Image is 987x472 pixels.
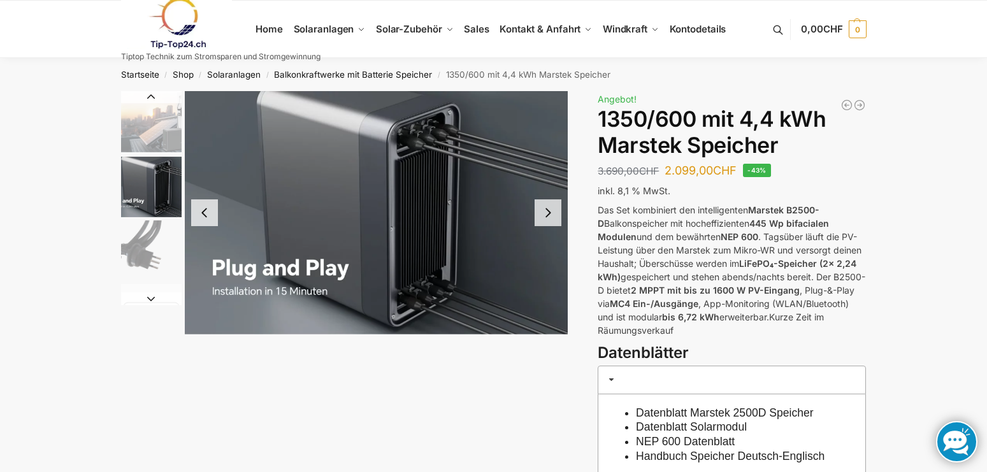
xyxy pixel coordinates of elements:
[494,1,598,58] a: Kontakt & Anfahrt
[173,69,194,80] a: Shop
[121,90,182,103] button: Previous slide
[98,58,889,91] nav: Breadcrumb
[376,23,442,35] span: Solar-Zubehör
[636,406,814,419] a: Datenblatt Marstek 2500D Speicher
[118,91,182,155] li: 1 / 9
[598,342,866,364] h3: Datenblätter
[121,284,182,345] img: ChatGPT Image 29. März 2025, 12_41_06
[185,91,568,334] img: Marstek Balkonkraftwerk
[636,420,747,433] a: Datenblatt Solarmodul
[721,231,758,242] strong: NEP 600
[191,199,218,226] button: Previous slide
[853,99,866,111] a: Flexible Solarpanels (2×240 Watt & Solar Laderegler
[801,10,866,48] a: 0,00CHF 0
[598,185,670,196] span: inkl. 8,1 % MwSt.
[500,23,580,35] span: Kontakt & Anfahrt
[664,1,731,58] a: Kontodetails
[598,203,866,337] p: Das Set kombiniert den intelligenten Balkonspeicher mit hocheffizienten und dem bewährten . Tagsü...
[840,99,853,111] a: Steckerkraftwerk mit 8 KW Speicher und 8 Solarmodulen mit 3600 Watt
[598,94,637,104] span: Angebot!
[121,69,159,80] a: Startseite
[118,218,182,282] li: 3 / 9
[118,155,182,218] li: 2 / 9
[121,157,182,217] img: Marstek Balkonkraftwerk
[713,164,737,177] span: CHF
[598,165,659,177] bdi: 3.690,00
[610,298,698,309] strong: MC4 Ein-/Ausgänge
[118,282,182,346] li: 4 / 9
[823,23,843,35] span: CHF
[743,164,771,177] span: -43%
[598,1,665,58] a: Windkraft
[371,1,459,58] a: Solar-Zubehör
[801,23,842,35] span: 0,00
[603,23,647,35] span: Windkraft
[194,70,207,80] span: /
[432,70,445,80] span: /
[639,165,659,177] span: CHF
[665,164,737,177] bdi: 2.099,00
[185,91,568,334] li: 2 / 9
[459,1,494,58] a: Sales
[288,1,370,58] a: Solaranlagen
[631,285,800,296] strong: 2 MPPT mit bis zu 1600 W PV-Eingang
[636,435,735,448] a: NEP 600 Datenblatt
[670,23,726,35] span: Kontodetails
[121,53,321,61] p: Tiptop Technik zum Stromsparen und Stromgewinnung
[636,450,825,462] a: Handbuch Speicher Deutsch-Englisch
[159,70,173,80] span: /
[261,70,274,80] span: /
[598,106,866,159] h1: 1350/600 mit 4,4 kWh Marstek Speicher
[121,220,182,281] img: Anschlusskabel-3meter_schweizer-stecker
[294,23,354,35] span: Solaranlagen
[121,91,182,154] img: Balkonkraftwerk mit Marstek Speicher
[849,20,867,38] span: 0
[464,23,489,35] span: Sales
[274,69,432,80] a: Balkonkraftwerke mit Batterie Speicher
[121,292,182,305] button: Next slide
[662,311,719,322] strong: bis 6,72 kWh
[207,69,261,80] a: Solaranlagen
[535,199,561,226] button: Next slide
